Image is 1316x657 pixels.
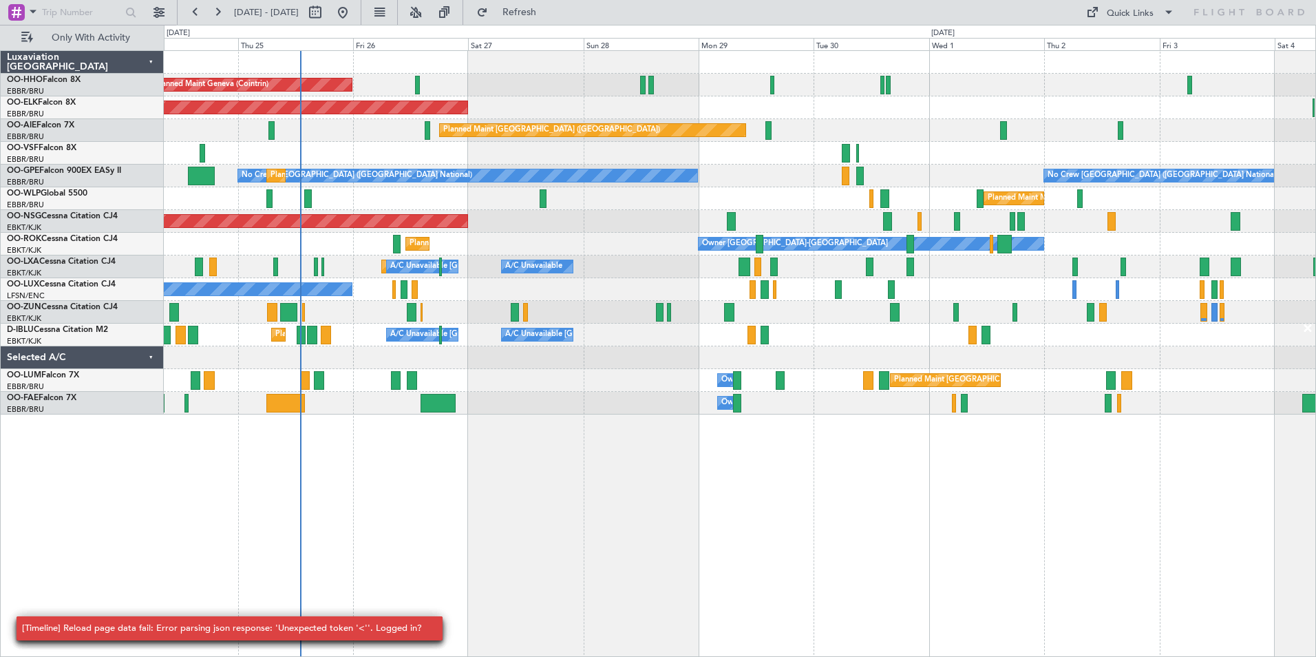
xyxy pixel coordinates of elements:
[155,74,268,95] div: Planned Maint Geneva (Cointrin)
[7,303,41,311] span: OO-ZUN
[7,268,41,278] a: EBKT/KJK
[7,258,39,266] span: OO-LXA
[123,38,237,50] div: Wed 24
[7,371,79,379] a: OO-LUMFalcon 7X
[1107,7,1154,21] div: Quick Links
[491,8,549,17] span: Refresh
[699,38,814,50] div: Mon 29
[7,258,116,266] a: OO-LXACessna Citation CJ4
[7,189,87,198] a: OO-WLPGlobal 5500
[894,370,1143,390] div: Planned Maint [GEOGRAPHIC_DATA] ([GEOGRAPHIC_DATA] National)
[721,393,815,413] div: Owner Melsbroek Air Base
[929,38,1044,50] div: Wed 1
[7,76,81,84] a: OO-HHOFalcon 8X
[7,235,41,243] span: OO-ROK
[443,120,660,140] div: Planned Maint [GEOGRAPHIC_DATA] ([GEOGRAPHIC_DATA])
[721,370,815,390] div: Owner Melsbroek Air Base
[505,324,725,345] div: A/C Unavailable [GEOGRAPHIC_DATA]-[GEOGRAPHIC_DATA]
[7,212,118,220] a: OO-NSGCessna Citation CJ4
[238,38,353,50] div: Thu 25
[7,336,41,346] a: EBKT/KJK
[7,371,41,379] span: OO-LUM
[7,144,39,152] span: OO-VSF
[7,86,44,96] a: EBBR/BRU
[42,2,121,23] input: Trip Number
[353,38,468,50] div: Fri 26
[7,167,39,175] span: OO-GPE
[7,394,76,402] a: OO-FAEFalcon 7X
[584,38,699,50] div: Sun 28
[390,324,646,345] div: A/C Unavailable [GEOGRAPHIC_DATA] ([GEOGRAPHIC_DATA] National)
[7,326,34,334] span: D-IBLU
[390,256,646,277] div: A/C Unavailable [GEOGRAPHIC_DATA] ([GEOGRAPHIC_DATA] National)
[7,98,76,107] a: OO-ELKFalcon 8X
[7,313,41,324] a: EBKT/KJK
[7,132,44,142] a: EBBR/BRU
[7,98,38,107] span: OO-ELK
[7,280,39,289] span: OO-LUX
[7,212,41,220] span: OO-NSG
[7,280,116,289] a: OO-LUXCessna Citation CJ4
[242,165,472,186] div: No Crew [GEOGRAPHIC_DATA] ([GEOGRAPHIC_DATA] National)
[7,303,118,311] a: OO-ZUNCessna Citation CJ4
[7,121,36,129] span: OO-AIE
[7,200,44,210] a: EBBR/BRU
[7,144,76,152] a: OO-VSFFalcon 8X
[410,233,570,254] div: Planned Maint Kortrijk-[GEOGRAPHIC_DATA]
[7,222,41,233] a: EBKT/KJK
[702,233,888,254] div: Owner [GEOGRAPHIC_DATA]-[GEOGRAPHIC_DATA]
[7,167,121,175] a: OO-GPEFalcon 900EX EASy II
[7,235,118,243] a: OO-ROKCessna Citation CJ4
[7,382,44,392] a: EBBR/BRU
[1079,1,1181,23] button: Quick Links
[270,165,520,186] div: Planned Maint [GEOGRAPHIC_DATA] ([GEOGRAPHIC_DATA] National)
[7,189,41,198] span: OO-WLP
[234,6,299,19] span: [DATE] - [DATE]
[7,404,44,415] a: EBBR/BRU
[7,154,44,165] a: EBBR/BRU
[814,38,928,50] div: Tue 30
[7,291,45,301] a: LFSN/ENC
[7,394,39,402] span: OO-FAE
[505,256,562,277] div: A/C Unavailable
[275,324,429,345] div: Planned Maint Nice ([GEOGRAPHIC_DATA])
[988,188,1087,209] div: Planned Maint Milan (Linate)
[36,33,145,43] span: Only With Activity
[470,1,553,23] button: Refresh
[1160,38,1275,50] div: Fri 3
[7,76,43,84] span: OO-HHO
[7,109,44,119] a: EBBR/BRU
[1044,38,1159,50] div: Thu 2
[22,622,422,636] div: [Timeline] Reload page data fail: Error parsing json response: 'Unexpected token '<''. Logged in?
[931,28,955,39] div: [DATE]
[7,326,108,334] a: D-IBLUCessna Citation M2
[167,28,190,39] div: [DATE]
[7,245,41,255] a: EBKT/KJK
[468,38,583,50] div: Sat 27
[7,177,44,187] a: EBBR/BRU
[15,27,149,49] button: Only With Activity
[1048,165,1278,186] div: No Crew [GEOGRAPHIC_DATA] ([GEOGRAPHIC_DATA] National)
[7,121,74,129] a: OO-AIEFalcon 7X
